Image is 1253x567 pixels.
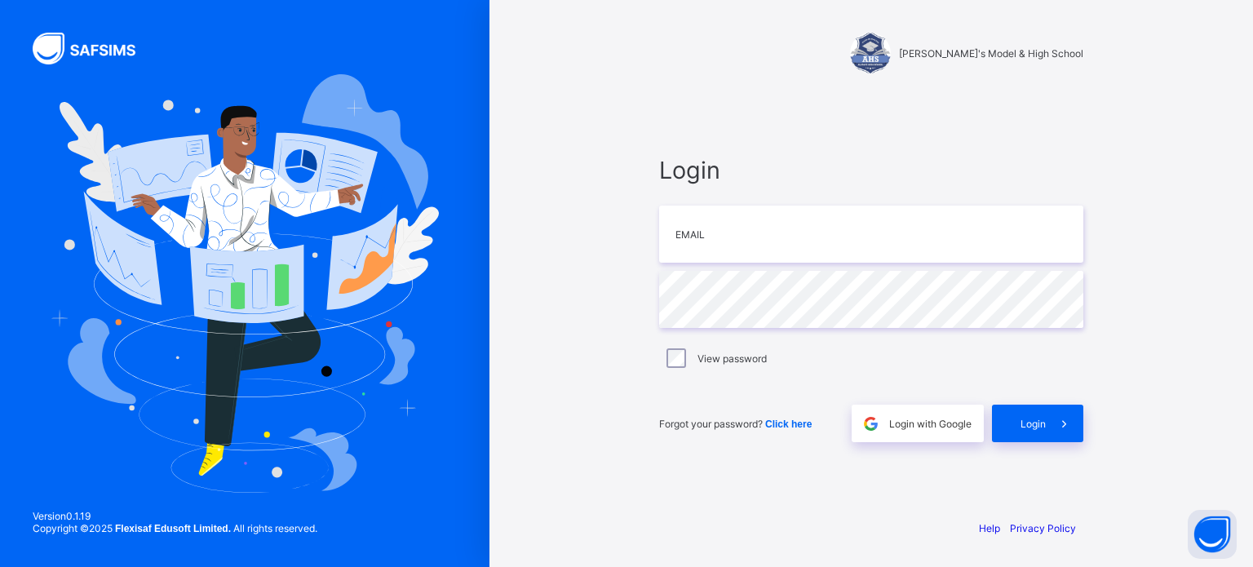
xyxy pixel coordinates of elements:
[697,352,767,365] label: View password
[1021,418,1046,430] span: Login
[1010,522,1076,534] a: Privacy Policy
[1188,510,1237,559] button: Open asap
[33,510,317,522] span: Version 0.1.19
[765,418,812,430] a: Click here
[33,522,317,534] span: Copyright © 2025 All rights reserved.
[889,418,972,430] span: Login with Google
[51,74,439,492] img: Hero Image
[659,156,1083,184] span: Login
[33,33,155,64] img: SAFSIMS Logo
[979,522,1000,534] a: Help
[899,47,1083,60] span: [PERSON_NAME]'s Model & High School
[861,414,880,433] img: google.396cfc9801f0270233282035f929180a.svg
[115,523,231,534] strong: Flexisaf Edusoft Limited.
[659,418,812,430] span: Forgot your password?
